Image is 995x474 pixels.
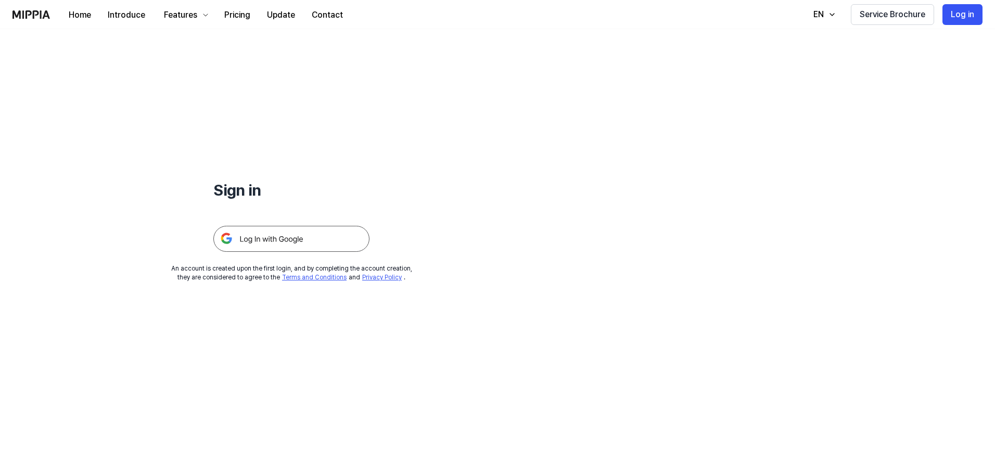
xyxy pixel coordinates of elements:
[803,4,843,25] button: EN
[942,4,983,25] button: Log in
[60,5,99,25] button: Home
[282,274,347,281] a: Terms and Conditions
[259,1,303,29] a: Update
[362,274,402,281] a: Privacy Policy
[811,8,826,21] div: EN
[213,226,369,252] img: 구글 로그인 버튼
[259,5,303,25] button: Update
[99,5,154,25] button: Introduce
[216,5,259,25] button: Pricing
[162,9,199,21] div: Features
[851,4,934,25] button: Service Brochure
[12,10,50,19] img: logo
[213,179,369,201] h1: Sign in
[154,5,216,25] button: Features
[171,264,412,282] div: An account is created upon the first login, and by completing the account creation, they are cons...
[303,5,351,25] button: Contact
